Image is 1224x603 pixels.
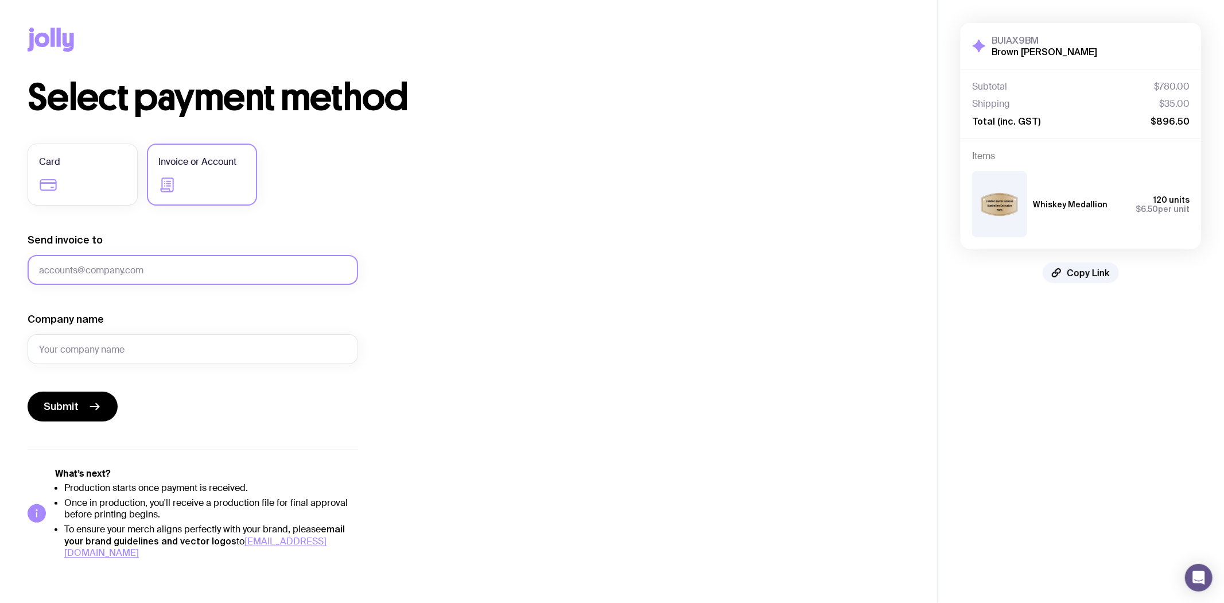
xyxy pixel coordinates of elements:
input: Your company name [28,334,358,364]
h3: BUIAX9BM [992,34,1097,46]
h2: Brown [PERSON_NAME] [992,46,1097,57]
h4: Items [972,150,1190,162]
span: $896.50 [1151,115,1190,127]
span: $780.00 [1154,81,1190,92]
span: $6.50 [1136,204,1158,214]
span: $35.00 [1159,98,1190,110]
span: Submit [44,400,79,413]
h3: Whiskey Medallion [1033,200,1108,209]
input: accounts@company.com [28,255,358,285]
span: Shipping [972,98,1010,110]
button: Copy Link [1043,262,1119,283]
span: Card [39,155,60,169]
span: per unit [1136,204,1190,214]
span: Subtotal [972,81,1007,92]
span: 120 units [1153,195,1190,204]
label: Send invoice to [28,233,103,247]
button: Submit [28,392,118,422]
span: Copy Link [1067,267,1110,279]
li: To ensure your merch aligns perfectly with your brand, please to [64,523,358,559]
a: [EMAIL_ADDRESS][DOMAIN_NAME] [64,535,327,559]
li: Production starts once payment is received. [64,482,358,494]
h1: Select payment method [28,79,910,116]
label: Company name [28,312,104,326]
h5: What’s next? [55,468,358,480]
span: Invoice or Account [158,155,236,169]
li: Once in production, you'll receive a production file for final approval before printing begins. [64,497,358,520]
div: Open Intercom Messenger [1185,564,1213,592]
span: Total (inc. GST) [972,115,1040,127]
